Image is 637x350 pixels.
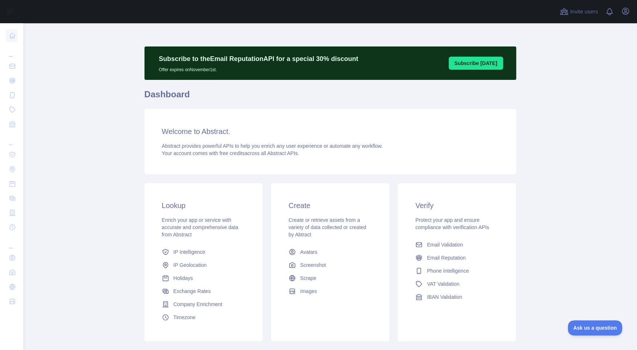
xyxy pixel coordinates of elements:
h3: Verify [415,200,498,211]
span: Email Reputation [427,254,466,261]
h3: Create [289,200,372,211]
span: IP Intelligence [173,248,205,256]
button: Subscribe [DATE] [449,57,503,70]
a: Scrape [286,272,375,285]
span: Screenshot [300,261,326,269]
h3: Welcome to Abstract. [162,126,499,137]
h3: Lookup [162,200,245,211]
div: ... [6,132,17,147]
span: VAT Validation [427,280,459,288]
span: Phone Intelligence [427,267,469,274]
button: Invite users [558,6,599,17]
span: Images [300,288,317,295]
a: Company Enrichment [159,298,248,311]
a: Email Validation [412,238,501,251]
a: Exchange Rates [159,285,248,298]
span: Email Validation [427,241,463,248]
a: Email Reputation [412,251,501,264]
span: Invite users [570,8,598,16]
div: ... [6,235,17,250]
a: VAT Validation [412,277,501,290]
span: free credits [220,150,245,156]
span: IBAN Validation [427,293,462,301]
span: Abstract provides powerful APIs to help you enrich any user experience or automate any workflow. [162,143,383,149]
p: Subscribe to the Email Reputation API for a special 30 % discount [159,54,358,64]
a: Screenshot [286,259,375,272]
a: IBAN Validation [412,290,501,304]
span: Create or retrieve assets from a variety of data collected or created by Abtract [289,217,366,237]
p: Offer expires on November 1st. [159,64,358,73]
span: Protect your app and ensure compliance with verification APIs [415,217,489,230]
span: Avatars [300,248,317,256]
a: IP Intelligence [159,245,248,259]
a: Avatars [286,245,375,259]
div: ... [6,44,17,58]
span: Your account comes with across all Abstract APIs. [162,150,299,156]
h1: Dashboard [144,89,516,106]
span: Company Enrichment [173,301,222,308]
a: Timezone [159,311,248,324]
span: IP Geolocation [173,261,207,269]
iframe: Toggle Customer Support [568,320,622,335]
a: Phone Intelligence [412,264,501,277]
a: Images [286,285,375,298]
a: Holidays [159,272,248,285]
span: Holidays [173,274,193,282]
span: Exchange Rates [173,288,211,295]
span: Timezone [173,314,196,321]
span: Scrape [300,274,316,282]
span: Enrich your app or service with accurate and comprehensive data from Abstract [162,217,238,237]
a: IP Geolocation [159,259,248,272]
